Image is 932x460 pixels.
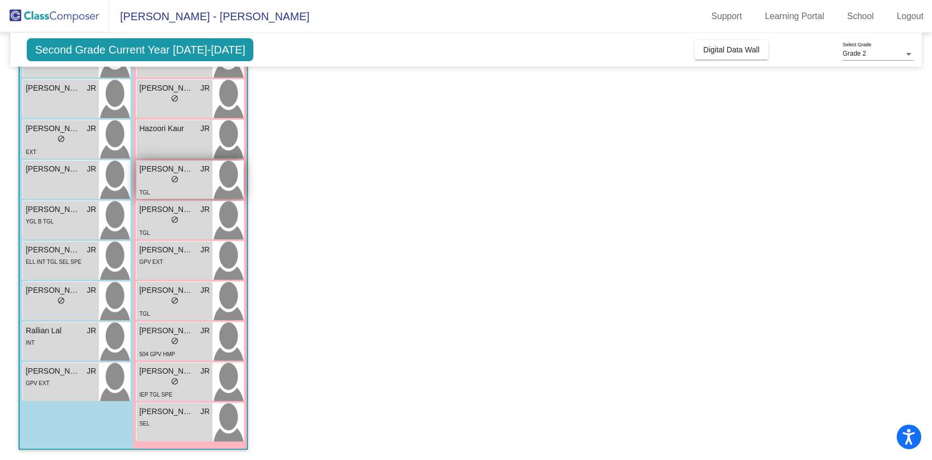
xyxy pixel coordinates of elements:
span: INT [26,340,34,346]
span: IEP TGL SPE [139,392,172,398]
span: [PERSON_NAME] [139,285,194,296]
span: JR [200,82,210,94]
span: JR [200,406,210,417]
span: do_not_disturb_alt [171,297,179,304]
span: do_not_disturb_alt [171,378,179,385]
span: do_not_disturb_alt [171,216,179,223]
span: [PERSON_NAME] [26,163,80,175]
span: JR [200,244,210,256]
span: [PERSON_NAME] [139,325,194,337]
span: JR [87,204,96,215]
span: JR [87,82,96,94]
span: GPV EXT [26,380,49,386]
span: [PERSON_NAME] [139,163,194,175]
span: JR [200,163,210,175]
span: TGL [139,190,150,196]
span: GPV EXT [139,259,163,265]
span: [PERSON_NAME] [26,285,80,296]
span: JR [87,244,96,256]
span: do_not_disturb_alt [171,175,179,183]
span: do_not_disturb_alt [57,135,65,143]
span: JR [200,123,210,134]
span: TGL [139,311,150,317]
a: Support [703,8,751,25]
span: [PERSON_NAME] [139,406,194,417]
span: [PERSON_NAME] [26,82,80,94]
span: do_not_disturb_alt [57,297,65,304]
span: do_not_disturb_alt [171,337,179,345]
span: JR [87,365,96,377]
span: JR [200,365,210,377]
span: [PERSON_NAME] [26,365,80,377]
span: JR [200,204,210,215]
span: EXT [26,149,36,155]
span: [PERSON_NAME] [139,82,194,94]
span: [PERSON_NAME] [PERSON_NAME] [139,204,194,215]
span: do_not_disturb_alt [171,95,179,102]
span: Rallian Lal [26,325,80,337]
a: Logout [888,8,932,25]
span: ELL INT TGL SEL SPE [26,259,81,265]
span: JR [200,285,210,296]
span: Second Grade Current Year [DATE]-[DATE] [27,38,253,61]
span: Grade 2 [842,50,866,57]
span: YGL B TGL [26,219,54,225]
span: 504 GPV HMP [139,351,175,357]
span: Digital Data Wall [703,45,759,54]
span: JR [87,285,96,296]
span: JR [200,325,210,337]
span: JR [87,325,96,337]
span: [PERSON_NAME] - [PERSON_NAME] [109,8,310,25]
a: School [838,8,882,25]
span: [PERSON_NAME] [139,244,194,256]
span: [PERSON_NAME] [26,204,80,215]
span: TGL [139,230,150,236]
span: [PERSON_NAME] [26,123,80,134]
span: [PERSON_NAME] [139,365,194,377]
span: SEL [139,421,150,427]
a: Learning Portal [756,8,833,25]
span: JR [87,163,96,175]
button: Digital Data Wall [694,40,768,60]
span: Hazoori Kaur [139,123,194,134]
span: [PERSON_NAME] [26,244,80,256]
span: JR [87,123,96,134]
